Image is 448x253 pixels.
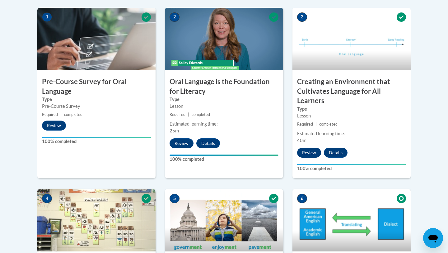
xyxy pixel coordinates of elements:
div: Your progress [42,137,151,138]
label: 100% completed [297,165,406,172]
label: Type [297,106,406,112]
h3: Creating an Environment that Cultivates Language for All Learners [292,77,411,106]
img: Course Image [165,8,283,70]
span: | [188,112,189,117]
span: completed [64,112,82,117]
span: | [60,112,62,117]
span: 2 [170,12,180,22]
button: Review [42,121,66,131]
span: 5 [170,194,180,203]
span: 6 [297,194,307,203]
label: 100% completed [42,138,151,145]
div: Lesson [170,103,278,110]
div: Estimated learning time: [297,130,406,137]
div: Lesson [297,112,406,119]
span: 40m [297,138,306,143]
button: Review [297,148,321,158]
span: Required [42,112,58,117]
div: Your progress [170,155,278,156]
button: Details [324,148,348,158]
h3: Pre-Course Survey for Oral Language [37,77,156,96]
span: Required [297,122,313,126]
img: Course Image [37,189,156,251]
label: Type [42,96,151,103]
span: 25m [170,128,179,133]
span: completed [319,122,338,126]
img: Course Image [292,8,411,70]
span: 4 [42,194,52,203]
iframe: Button to launch messaging window [423,228,443,248]
h3: Oral Language is the Foundation for Literacy [165,77,283,96]
span: | [315,122,317,126]
img: Course Image [165,189,283,251]
button: Review [170,138,194,148]
span: 3 [297,12,307,22]
div: Pre-Course Survey [42,103,151,110]
label: 100% completed [170,156,278,163]
img: Course Image [292,189,411,251]
span: Required [170,112,185,117]
span: 1 [42,12,52,22]
span: completed [192,112,210,117]
div: Estimated learning time: [170,121,278,127]
button: Details [196,138,220,148]
div: Your progress [297,164,406,165]
label: Type [170,96,278,103]
img: Course Image [37,8,156,70]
